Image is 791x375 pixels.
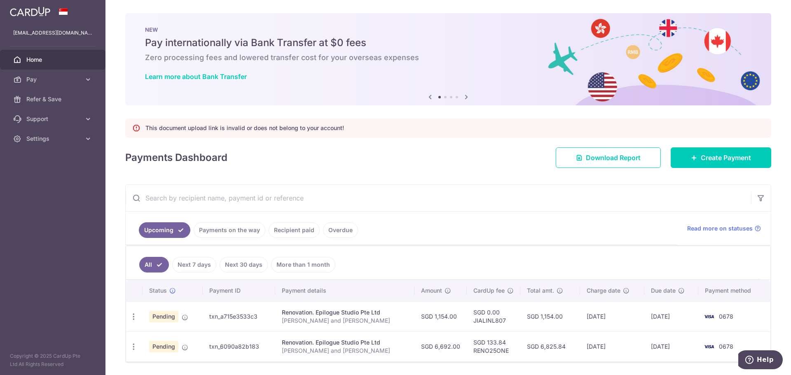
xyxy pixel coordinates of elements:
span: Support [26,115,81,123]
td: SGD 0.00 JIALINL807 [467,301,520,331]
h6: Zero processing fees and lowered transfer cost for your overseas expenses [145,53,751,63]
span: Settings [26,135,81,143]
span: Pending [149,341,178,352]
span: Charge date [587,286,620,295]
h5: Pay internationally via Bank Transfer at $0 fees [145,36,751,49]
a: Learn more about Bank Transfer [145,72,247,81]
p: NEW [145,26,751,33]
iframe: Opens a widget where you can find more information [738,350,783,371]
td: SGD 6,692.00 [414,331,467,361]
div: Renovation. Epilogue Studio Pte Ltd [282,338,408,347]
span: Status [149,286,167,295]
span: Download Report [586,153,641,163]
span: Amount [421,286,442,295]
a: Next 30 days [220,257,268,273]
a: Read more on statuses [687,224,761,233]
a: All [139,257,169,273]
th: Payment method [698,280,770,301]
a: Payments on the way [194,222,265,238]
p: [PERSON_NAME] and [PERSON_NAME] [282,347,408,355]
span: CardUp fee [473,286,505,295]
span: Home [26,56,81,64]
a: Recipient paid [269,222,320,238]
input: Search by recipient name, payment id or reference [126,185,751,211]
img: CardUp [10,7,50,16]
span: Read more on statuses [687,224,753,233]
td: SGD 6,825.84 [520,331,580,361]
span: 0678 [719,343,733,350]
td: SGD 1,154.00 [520,301,580,331]
td: [DATE] [644,301,698,331]
td: SGD 133.84 RENO25ONE [467,331,520,361]
td: SGD 1,154.00 [414,301,467,331]
p: This document upload link is invalid or does not belong to your account! [145,124,344,132]
a: Create Payment [671,147,771,168]
th: Payment details [275,280,415,301]
img: Bank Card [701,312,717,321]
span: 0678 [719,313,733,320]
div: Renovation. Epilogue Studio Pte Ltd [282,308,408,317]
span: Refer & Save [26,95,81,103]
a: Overdue [323,222,358,238]
td: txn_a715e3533c3 [203,301,275,331]
span: Due date [651,286,676,295]
span: Total amt. [527,286,554,295]
img: Bank Card [701,342,717,352]
img: Bank transfer banner [125,13,771,105]
td: txn_6090a82b183 [203,331,275,361]
p: [PERSON_NAME] and [PERSON_NAME] [282,317,408,325]
td: [DATE] [644,331,698,361]
span: Pending [149,311,178,322]
td: [DATE] [580,331,644,361]
span: Create Payment [701,153,751,163]
td: [DATE] [580,301,644,331]
h4: Payments Dashboard [125,150,227,165]
a: Next 7 days [172,257,216,273]
span: Pay [26,75,81,84]
a: Download Report [556,147,661,168]
p: [EMAIL_ADDRESS][DOMAIN_NAME] [13,29,92,37]
th: Payment ID [203,280,275,301]
a: Upcoming [139,222,190,238]
a: More than 1 month [271,257,335,273]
